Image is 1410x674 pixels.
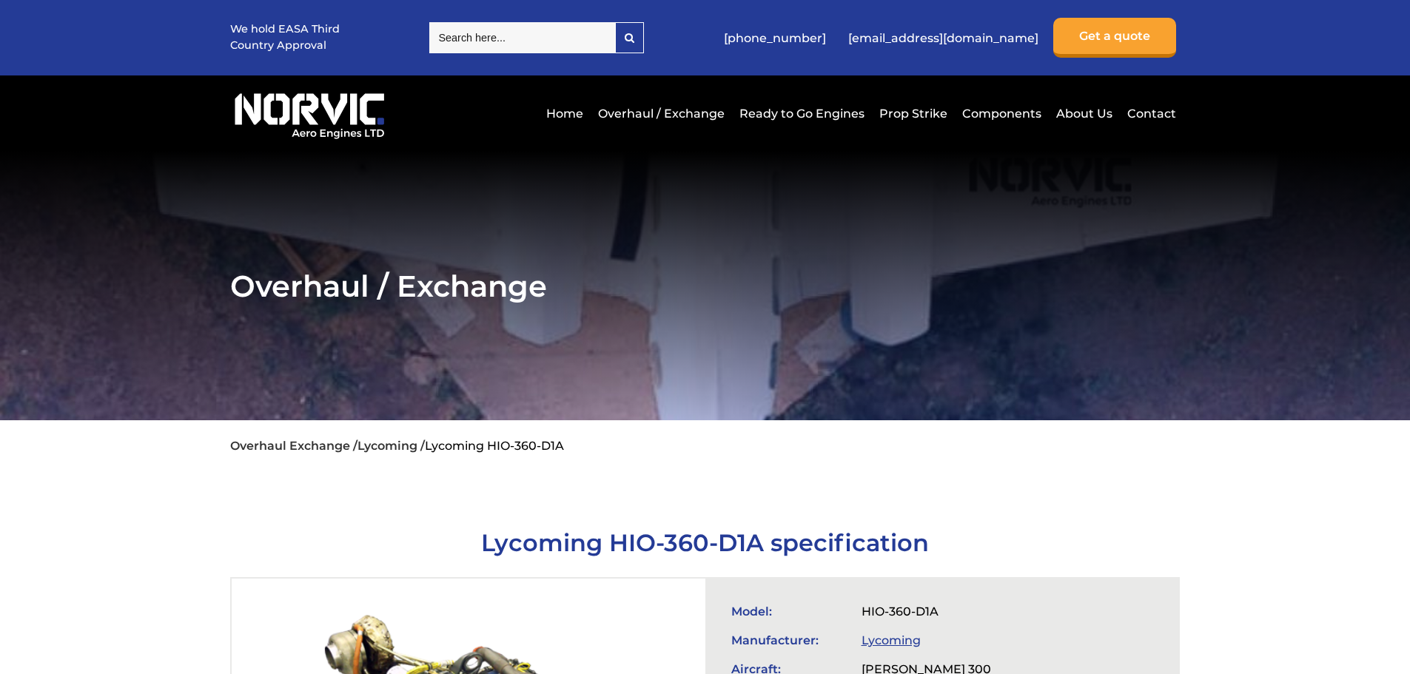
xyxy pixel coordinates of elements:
a: Ready to Go Engines [736,95,868,132]
a: Contact [1124,95,1176,132]
a: About Us [1053,95,1116,132]
a: [PHONE_NUMBER] [716,20,833,56]
a: Get a quote [1053,18,1176,58]
a: Home [543,95,587,132]
h1: Lycoming HIO-360-D1A specification [230,528,1180,557]
a: Overhaul / Exchange [594,95,728,132]
a: Prop Strike [876,95,951,132]
img: Norvic Aero Engines logo [230,87,389,140]
td: Model: [724,597,854,626]
a: Lycoming [862,633,921,647]
h2: Overhaul / Exchange [230,268,1180,304]
li: Lycoming HIO-360-D1A [425,439,564,453]
a: Lycoming / [357,439,425,453]
td: HIO-360-D1A [854,597,1037,626]
p: We hold EASA Third Country Approval [230,21,341,53]
a: [EMAIL_ADDRESS][DOMAIN_NAME] [841,20,1046,56]
input: Search here... [429,22,615,53]
a: Overhaul Exchange / [230,439,357,453]
td: Manufacturer: [724,626,854,655]
a: Components [959,95,1045,132]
